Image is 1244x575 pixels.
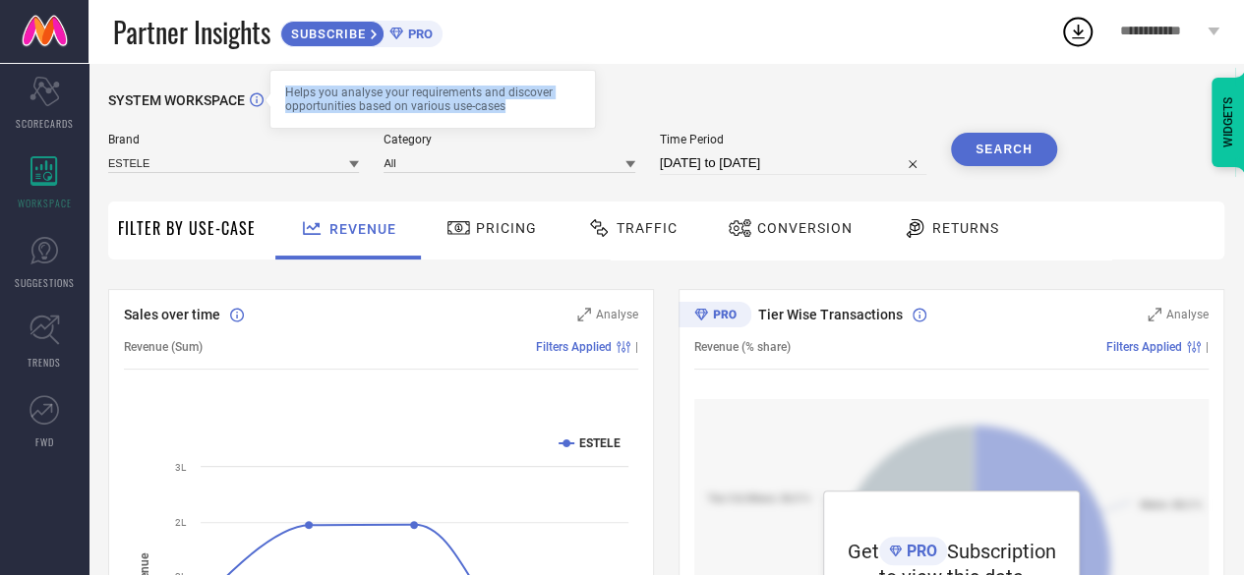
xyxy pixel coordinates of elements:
[757,220,853,236] span: Conversion
[1060,14,1096,49] div: Open download list
[617,220,678,236] span: Traffic
[902,542,937,560] span: PRO
[18,196,72,210] span: WORKSPACE
[679,302,751,331] div: Premium
[175,462,187,473] text: 3L
[113,12,270,52] span: Partner Insights
[280,16,443,47] a: SUBSCRIBEPRO
[694,340,791,354] span: Revenue (% share)
[660,133,926,146] span: Time Period
[660,151,926,175] input: Select time period
[384,133,634,146] span: Category
[35,434,54,449] span: FWD
[476,220,537,236] span: Pricing
[124,307,220,322] span: Sales over time
[118,216,256,240] span: Filter By Use-Case
[1148,308,1161,321] svg: Zoom
[951,133,1057,166] button: Search
[285,86,580,113] div: Helps you analyse your requirements and discover opportunities based on various use-cases
[577,308,591,321] svg: Zoom
[758,307,903,322] span: Tier Wise Transactions
[16,116,74,131] span: SCORECARDS
[536,340,612,354] span: Filters Applied
[848,540,879,563] span: Get
[15,275,75,290] span: SUGGESTIONS
[1166,308,1209,321] span: Analyse
[932,220,999,236] span: Returns
[281,27,371,41] span: SUBSCRIBE
[579,436,621,450] text: ESTELE
[108,92,245,108] span: SYSTEM WORKSPACE
[28,355,61,370] span: TRENDS
[108,133,359,146] span: Brand
[1206,340,1209,354] span: |
[403,27,433,41] span: PRO
[947,540,1056,563] span: Subscription
[329,221,396,237] span: Revenue
[124,340,203,354] span: Revenue (Sum)
[1106,340,1182,354] span: Filters Applied
[175,517,187,528] text: 2L
[635,340,638,354] span: |
[596,308,638,321] span: Analyse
